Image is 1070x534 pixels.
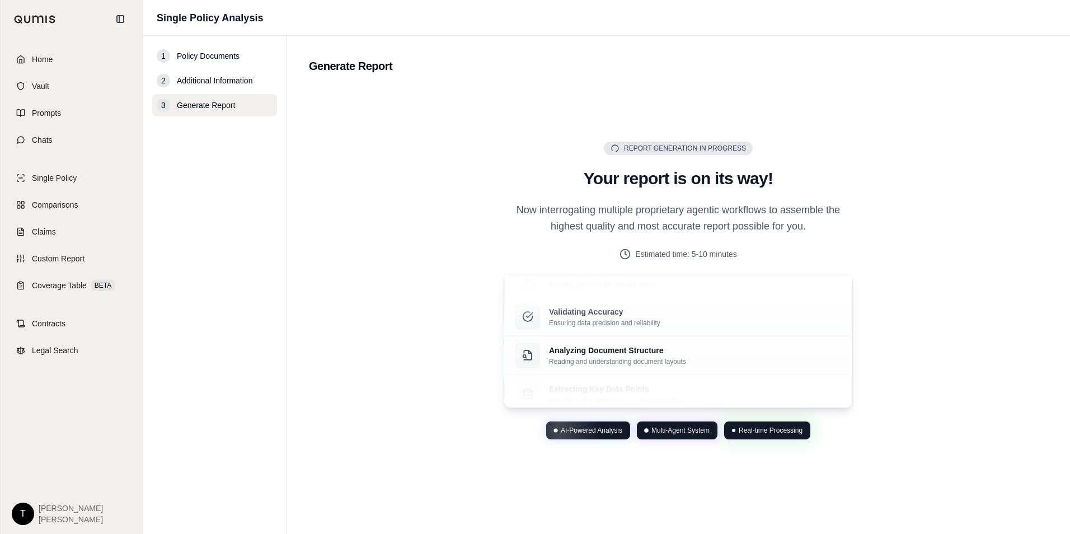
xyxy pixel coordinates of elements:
span: Legal Search [32,345,78,356]
span: AI-Powered Analysis [561,426,622,435]
a: Single Policy [7,166,136,190]
span: Contracts [32,318,65,329]
p: Reading and understanding document layouts [549,357,686,366]
a: Custom Report [7,246,136,271]
p: Creating your comprehensive report [549,279,656,288]
span: Vault [32,81,49,92]
a: Chats [7,128,136,152]
button: Collapse sidebar [111,10,129,28]
div: 2 [157,74,170,87]
a: Contracts [7,311,136,336]
span: Chats [32,134,53,146]
span: Policy Documents [177,50,240,62]
div: 3 [157,99,170,112]
span: Real-time Processing [739,426,802,435]
span: Claims [32,226,56,237]
span: Generate Report [177,100,235,111]
span: Home [32,54,53,65]
span: Multi-Agent System [651,426,710,435]
h2: Generate Report [309,58,1048,74]
a: Vault [7,74,136,99]
span: Custom Report [32,253,85,264]
a: Comparisons [7,193,136,217]
a: Coverage TableBETA [7,273,136,298]
span: Comparisons [32,199,78,210]
p: Extracting Key Data Points [549,383,682,394]
span: Prompts [32,107,61,119]
div: T [12,503,34,525]
p: Analyzing Document Structure [549,344,686,355]
span: BETA [91,280,115,291]
a: Home [7,47,136,72]
a: Prompts [7,101,136,125]
h1: Single Policy Analysis [157,10,263,26]
span: Additional Information [177,75,252,86]
span: Report Generation in Progress [624,144,746,153]
a: Claims [7,219,136,244]
span: Estimated time: 5-10 minutes [635,249,736,260]
a: Legal Search [7,338,136,363]
div: 1 [157,49,170,63]
p: Now interrogating multiple proprietary agentic workflows to assemble the highest quality and most... [504,202,853,235]
p: Compiling Insights [549,267,656,278]
span: [PERSON_NAME] [39,514,103,525]
span: [PERSON_NAME] [39,503,103,514]
h2: Your report is on its way! [504,168,853,189]
p: Validating Accuracy [549,306,660,317]
span: Single Policy [32,172,77,184]
img: Qumis Logo [14,15,56,24]
p: Ensuring data precision and reliability [549,318,660,327]
span: Coverage Table [32,280,87,291]
p: Identifying and organizing crucial information [549,395,682,404]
